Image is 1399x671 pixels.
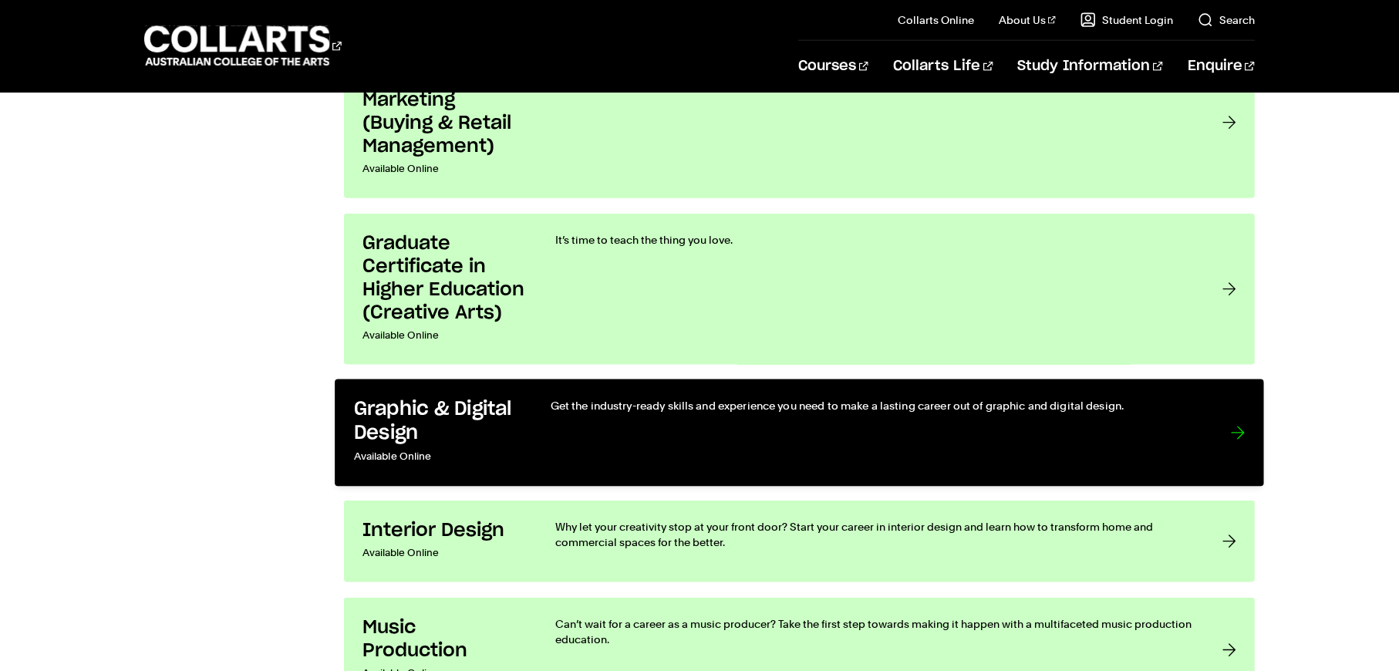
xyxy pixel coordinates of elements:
p: Available Online [362,325,524,346]
p: It’s time to teach the thing you love. [555,232,1192,248]
a: Interior Design Available Online Why let your creativity stop at your front door? Start your care... [344,501,1255,582]
a: Collarts Life [893,41,993,92]
a: Enquire [1188,41,1255,92]
p: Available Online [362,542,524,564]
p: Available Online [354,446,519,468]
p: Why let your creativity stop at your front door? Start your career in interior design and learn h... [555,519,1192,550]
p: Get the industry-ready skills and experience you need to make a lasting career out of graphic and... [551,398,1199,413]
a: Study Information [1018,41,1163,92]
p: Available Online [362,158,524,180]
a: Student Login [1080,12,1173,28]
h3: Interior Design [362,519,524,542]
a: About Us [999,12,1056,28]
a: Graphic & Digital Design Available Online Get the industry-ready skills and experience you need t... [335,379,1264,487]
a: Collarts Online [898,12,974,28]
h3: Fashion Marketing (Buying & Retail Management) [362,66,524,158]
a: Courses [798,41,868,92]
h3: Graphic & Digital Design [354,398,519,445]
h3: Graduate Certificate in Higher Education (Creative Arts) [362,232,524,325]
p: Can’t wait for a career as a music producer? Take the first step towards making it happen with a ... [555,616,1192,647]
h3: Music Production [362,616,524,663]
a: Fashion Marketing (Buying & Retail Management) Available Online Learn what to look for in the wor... [344,47,1255,198]
a: Search [1198,12,1255,28]
div: Go to homepage [144,24,342,68]
a: Graduate Certificate in Higher Education (Creative Arts) Available Online It’s time to teach the ... [344,214,1255,365]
